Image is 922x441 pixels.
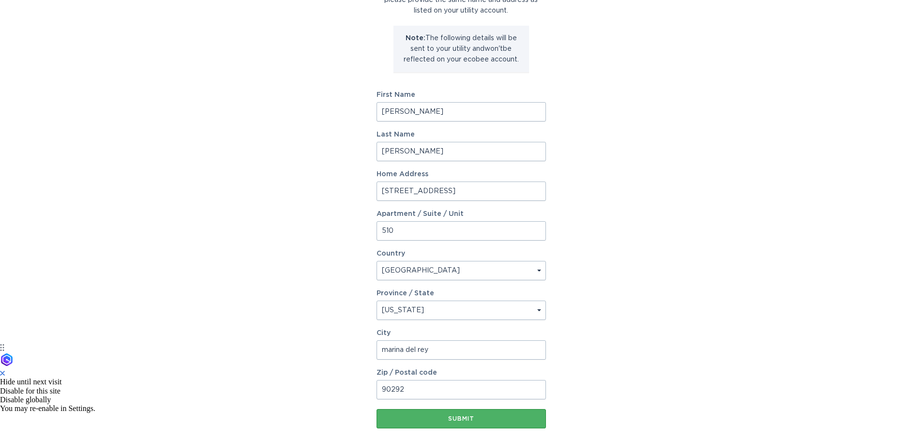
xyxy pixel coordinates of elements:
[377,409,546,428] button: Submit
[401,33,522,65] p: The following details will be sent to your utility and won't be reflected on your ecobee account.
[377,91,546,98] label: First Name
[377,211,546,217] label: Apartment / Suite / Unit
[377,250,405,257] label: Country
[377,369,546,376] label: Zip / Postal code
[406,35,425,42] strong: Note:
[377,171,546,178] label: Home Address
[377,290,434,297] label: Province / State
[377,330,546,336] label: City
[381,416,541,422] div: Submit
[377,131,546,138] label: Last Name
